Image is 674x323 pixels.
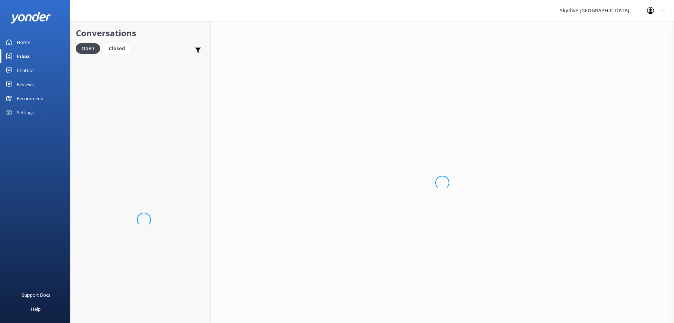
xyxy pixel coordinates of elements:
[76,43,100,54] div: Open
[104,44,134,52] a: Closed
[17,77,34,91] div: Reviews
[104,43,130,54] div: Closed
[76,44,104,52] a: Open
[76,26,205,40] h2: Conversations
[31,302,41,316] div: Help
[17,63,34,77] div: Chatbot
[17,105,34,119] div: Settings
[22,288,50,302] div: Support Docs
[17,49,30,63] div: Inbox
[17,35,30,49] div: Home
[11,12,51,24] img: yonder-white-logo.png
[17,91,44,105] div: Recommend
